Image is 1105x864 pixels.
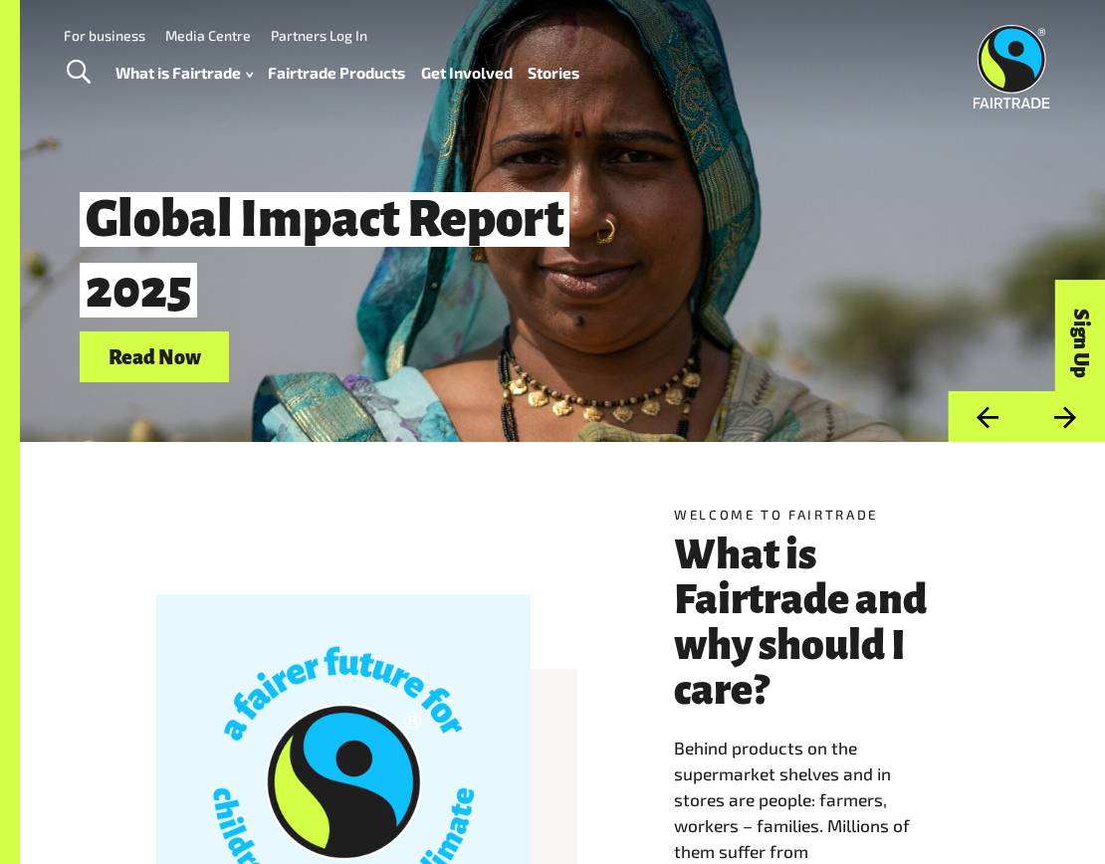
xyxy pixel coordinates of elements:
[528,59,579,87] a: Stories
[271,27,367,44] a: Partners Log In
[948,391,1026,442] button: Previous
[674,506,969,526] h5: Welcome to Fairtrade
[268,59,405,87] a: Fairtrade Products
[165,27,251,44] a: Media Centre
[973,25,1049,108] img: Fairtrade Australia New Zealand logo
[421,59,513,87] a: Get Involved
[80,331,229,382] a: Read Now
[64,27,145,44] a: For business
[1026,391,1105,442] button: Next
[80,192,569,319] span: Global Impact Report 2025
[54,48,103,98] a: Toggle Search
[115,59,253,87] a: What is Fairtrade
[674,533,969,714] h3: What is Fairtrade and why should I care?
